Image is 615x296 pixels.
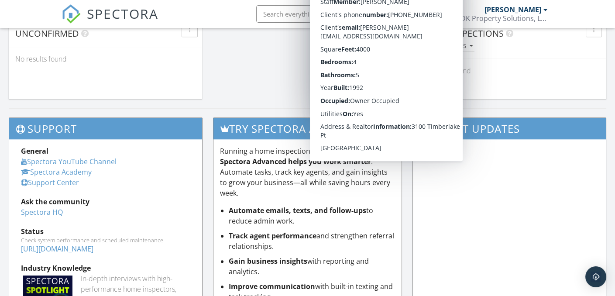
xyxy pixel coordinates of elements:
div: Open Intercom Messenger [585,266,606,287]
input: Search everything... [256,5,431,23]
li: and strengthen referral relationships. [229,231,395,251]
h3: Support [9,118,202,139]
button: All schedulers [419,41,474,52]
div: All schedulers [421,43,473,49]
div: No results found [9,47,202,71]
a: [URL][DOMAIN_NAME] [21,244,93,254]
strong: Automate emails, texts, and follow-ups [229,206,366,215]
li: to reduce admin work. [229,205,395,226]
span: Unconfirmed [15,28,79,39]
span: SPECTORA [87,4,158,23]
div: Status [21,226,190,237]
div: Ask the community [21,196,190,207]
li: with reporting and analytics. [229,256,395,277]
strong: Gain business insights [229,256,307,266]
h3: Try spectora advanced [DATE] [213,118,401,139]
strong: Improve communication [229,282,315,291]
a: Support Center [21,178,79,187]
div: Industry Knowledge [21,263,190,273]
div: Check system performance and scheduled maintenance. [21,237,190,244]
p: Running a home inspection business is demanding— . Automate tasks, track key agents, and gain ins... [220,146,395,198]
img: The Best Home Inspection Software - Spectora [62,4,81,24]
h3: Latest Updates [413,118,606,139]
a: Spectora YouTube Channel [21,157,117,166]
div: DK Property Solutions, LLC [460,14,548,23]
strong: Track agent performance [229,231,316,241]
strong: Spectora Advanced helps you work smarter [220,157,371,166]
strong: General [21,146,48,156]
span: Draft Inspections [419,28,504,39]
a: Spectora HQ [21,207,63,217]
a: Spectora Academy [21,167,92,177]
a: SPECTORA [62,12,158,30]
div: [PERSON_NAME] [484,5,541,14]
div: No results found [413,59,606,83]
